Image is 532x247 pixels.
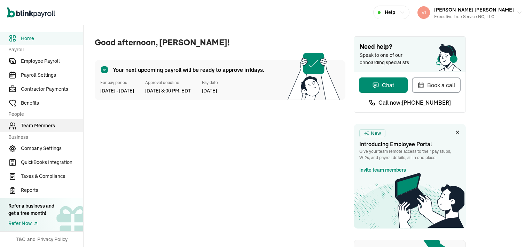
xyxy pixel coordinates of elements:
[21,85,83,93] span: Contractor Payments
[21,187,83,194] span: Reports
[359,77,408,93] button: Chat
[415,4,525,21] button: [PERSON_NAME] [PERSON_NAME]Executive Tree Service NC, LLC
[372,81,394,89] div: Chat
[434,14,514,20] div: Executive Tree Service NC, LLC
[497,214,532,247] iframe: Chat Widget
[100,87,134,95] span: [DATE] - [DATE]
[145,80,191,86] span: Approval deadline
[360,42,460,52] span: Need help?
[359,140,460,148] h3: Introducing Employee Portal
[385,9,395,16] span: Help
[113,66,264,74] span: Your next upcoming payroll will be ready to approve in 1 days.
[16,236,25,243] span: T&C
[21,58,83,65] span: Employee Payroll
[100,80,134,86] span: For pay period
[359,166,406,174] a: Invite team members
[373,6,409,19] button: Help
[202,87,218,95] span: [DATE]
[360,52,419,66] span: Speak to one of our onboarding specialists
[145,87,191,95] span: [DATE] 8:00 PM, EDT
[434,7,514,13] span: [PERSON_NAME] [PERSON_NAME]
[371,130,381,137] span: New
[8,46,79,53] span: Payroll
[8,220,54,227] a: Refer Now
[202,80,218,86] span: Pay date
[8,111,79,118] span: People
[21,173,83,180] span: Taxes & Compliance
[21,35,83,42] span: Home
[412,77,461,93] button: Book a call
[378,98,451,107] span: Call now: [PHONE_NUMBER]
[21,99,83,107] span: Benefits
[8,134,79,141] span: Business
[37,236,68,243] span: Privacy Policy
[21,145,83,152] span: Company Settings
[8,202,54,217] div: Refer a business and get a free month!
[21,122,83,129] span: Team Members
[95,36,345,49] span: Good afternoon, [PERSON_NAME]!
[21,72,83,79] span: Payroll Settings
[7,2,55,23] nav: Global
[359,148,460,161] p: Give your team remote access to their pay stubs, W‑2s, and payroll details, all in one place.
[417,81,455,89] div: Book a call
[21,159,83,166] span: QuickBooks Integration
